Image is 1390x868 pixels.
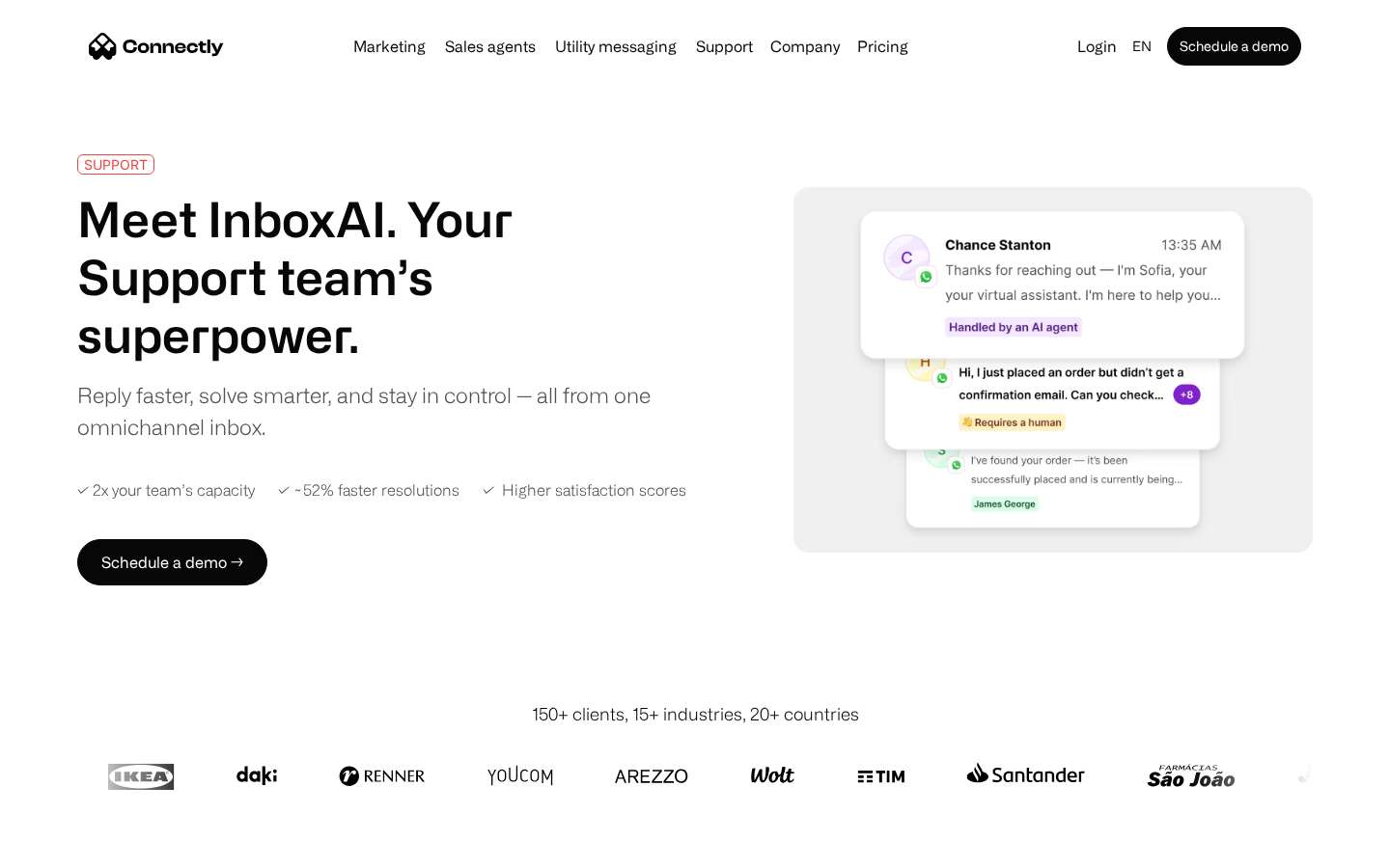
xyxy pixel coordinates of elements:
[483,481,686,500] div: ✓ Higher satisfaction scores
[770,33,840,60] div: Company
[688,39,761,54] a: Support
[1132,33,1152,60] div: en
[1167,27,1301,66] a: Schedule a demo
[19,832,116,861] aside: Language selected: English
[84,157,148,172] div: SUPPORT
[532,701,859,727] div: 150+ clients, 15+ industries, 20+ countries
[346,39,433,54] a: Marketing
[77,190,664,364] h1: Meet InboxAI. Your Support team’s superpower.
[77,539,267,585] a: Schedule a demo →
[39,834,116,861] ul: Language list
[849,39,916,54] a: Pricing
[77,379,664,443] div: Reply faster, solve smarter, and stay in control — all from one omnichannel inbox.
[437,39,543,54] a: Sales agents
[547,39,684,54] a: Utility messaging
[278,481,459,500] div: ✓ ~52% faster resolutions
[1070,33,1125,60] a: Login
[77,481,255,500] div: ✓ 2x your team’s capacity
